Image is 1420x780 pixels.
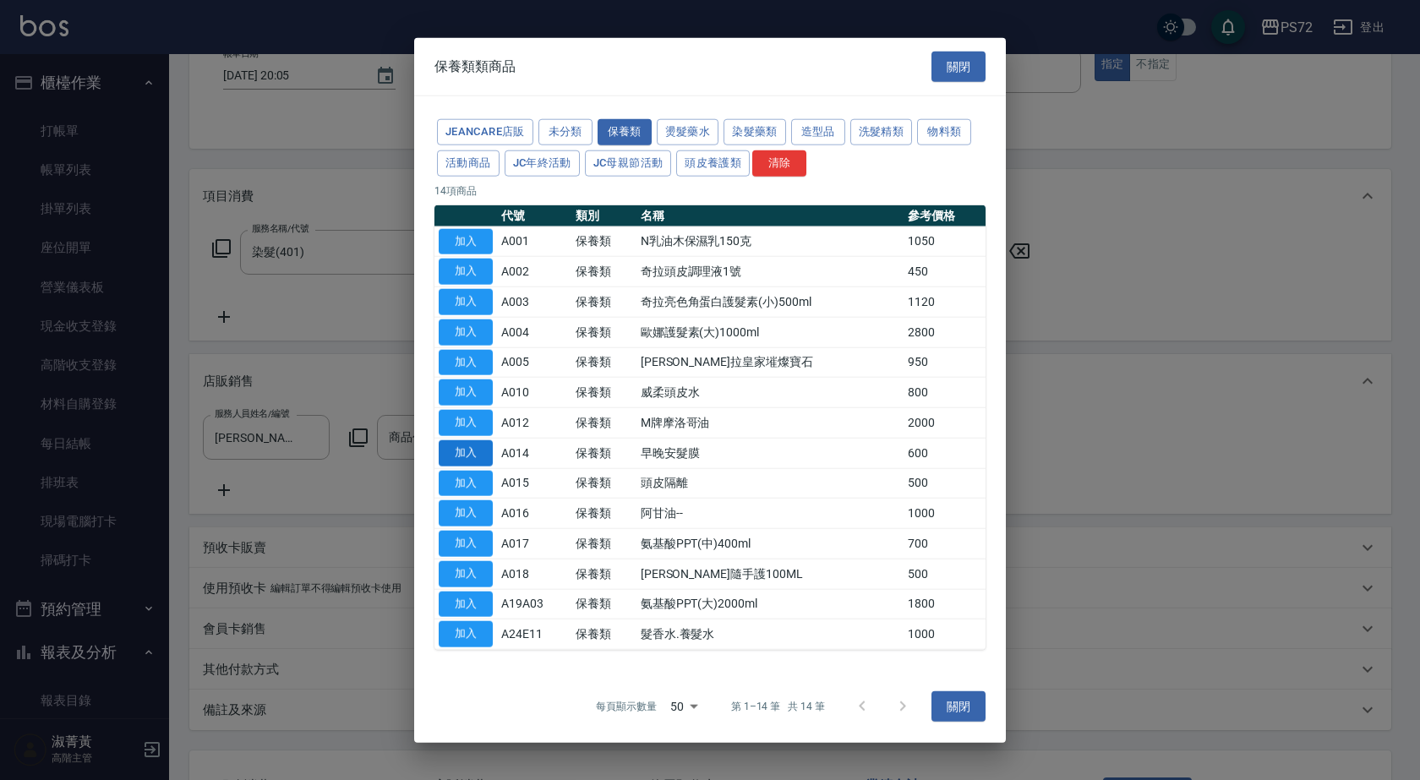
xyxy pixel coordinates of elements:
[636,317,904,347] td: 歐娜護髮素(大)1000ml
[439,228,493,254] button: 加入
[497,619,571,649] td: A24E11
[497,286,571,317] td: A003
[636,407,904,438] td: M牌摩洛哥油
[636,226,904,257] td: N乳油木保濕乳150克
[571,226,636,257] td: 保養類
[497,468,571,499] td: A015
[904,468,986,499] td: 500
[904,559,986,589] td: 500
[636,559,904,589] td: [PERSON_NAME]隨手護100ML
[752,150,806,176] button: 清除
[571,256,636,286] td: 保養類
[636,528,904,559] td: 氨基酸PPT(中)400ml
[904,619,986,649] td: 1000
[904,205,986,226] th: 參考價格
[636,438,904,468] td: 早晚安髮膜
[931,51,986,82] button: 關閉
[439,500,493,526] button: 加入
[439,560,493,586] button: 加入
[505,150,580,176] button: JC年終活動
[571,619,636,649] td: 保養類
[664,684,704,729] div: 50
[904,589,986,619] td: 1800
[636,498,904,528] td: 阿甘油--
[904,438,986,468] td: 600
[636,589,904,619] td: 氨基酸PPT(大)2000ml
[497,256,571,286] td: A002
[439,591,493,617] button: 加入
[904,256,986,286] td: 450
[439,259,493,285] button: 加入
[437,119,533,145] button: JeanCare店販
[850,119,913,145] button: 洗髮精類
[497,226,571,257] td: A001
[439,349,493,375] button: 加入
[904,407,986,438] td: 2000
[571,589,636,619] td: 保養類
[497,407,571,438] td: A012
[931,691,986,723] button: 關閉
[904,317,986,347] td: 2800
[439,410,493,436] button: 加入
[439,470,493,496] button: 加入
[571,377,636,407] td: 保養類
[497,377,571,407] td: A010
[571,407,636,438] td: 保養類
[791,119,845,145] button: 造型品
[439,439,493,466] button: 加入
[571,559,636,589] td: 保養類
[904,226,986,257] td: 1050
[571,528,636,559] td: 保養類
[636,256,904,286] td: 奇拉頭皮調理液1號
[439,289,493,315] button: 加入
[571,317,636,347] td: 保養類
[571,205,636,226] th: 類別
[497,347,571,378] td: A005
[571,286,636,317] td: 保養類
[636,286,904,317] td: 奇拉亮色角蛋白護髮素(小)500ml
[636,205,904,226] th: 名稱
[571,347,636,378] td: 保養類
[917,119,971,145] button: 物料類
[904,286,986,317] td: 1120
[497,589,571,619] td: A19A03
[636,347,904,378] td: [PERSON_NAME]拉皇家墔燦寶石
[497,317,571,347] td: A004
[571,498,636,528] td: 保養類
[439,379,493,406] button: 加入
[657,119,719,145] button: 燙髮藥水
[676,150,750,176] button: 頭皮養護類
[497,498,571,528] td: A016
[636,377,904,407] td: 威柔頭皮水
[571,438,636,468] td: 保養類
[497,438,571,468] td: A014
[904,377,986,407] td: 800
[585,150,672,176] button: JC母親節活動
[904,528,986,559] td: 700
[636,468,904,499] td: 頭皮隔離
[538,119,593,145] button: 未分類
[439,621,493,647] button: 加入
[437,150,500,176] button: 活動商品
[497,559,571,589] td: A018
[497,528,571,559] td: A017
[596,699,657,714] p: 每頁顯示數量
[434,57,516,74] span: 保養類類商品
[434,183,986,198] p: 14 項商品
[571,468,636,499] td: 保養類
[724,119,786,145] button: 染髮藥類
[904,347,986,378] td: 950
[731,699,825,714] p: 第 1–14 筆 共 14 筆
[497,205,571,226] th: 代號
[636,619,904,649] td: 髮香水.養髮水
[439,531,493,557] button: 加入
[598,119,652,145] button: 保養類
[904,498,986,528] td: 1000
[439,319,493,345] button: 加入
